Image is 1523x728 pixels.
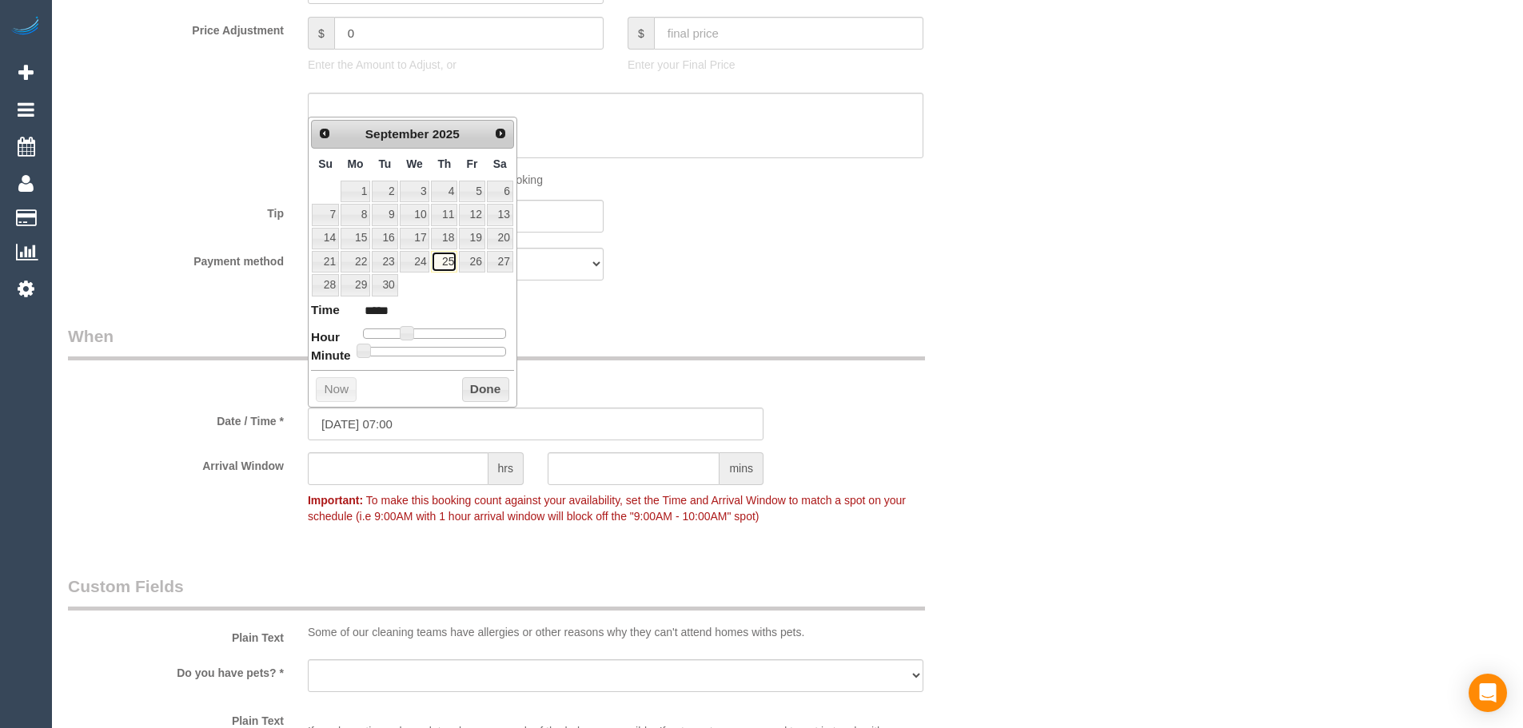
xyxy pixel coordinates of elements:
a: 20 [487,228,513,249]
img: Automaid Logo [10,16,42,38]
a: 2 [372,181,397,202]
a: 11 [431,204,457,225]
label: Tip [56,200,296,221]
a: 18 [431,228,457,249]
input: DD/MM/YYYY HH:MM [308,408,763,440]
span: hrs [488,452,524,485]
a: 13 [487,204,513,225]
a: 19 [459,228,484,249]
span: $ [308,17,334,50]
dt: Minute [311,347,351,367]
p: Enter the Amount to Adjust, or [308,57,604,73]
a: 15 [341,228,370,249]
span: To make this booking count against your availability, set the Time and Arrival Window to match a ... [308,494,906,523]
span: Thursday [437,157,451,170]
a: 25 [431,251,457,273]
input: final price [654,17,923,50]
a: 8 [341,204,370,225]
strong: Important: [308,494,363,507]
span: 2025 [433,127,460,141]
a: 3 [400,181,430,202]
span: $ [628,17,654,50]
p: Some of our cleaning teams have allergies or other reasons why they can't attend homes withs pets. [308,624,923,640]
a: 27 [487,251,513,273]
span: Prev [318,127,331,140]
legend: When [68,324,925,360]
a: 30 [372,274,397,296]
span: Tuesday [378,157,391,170]
a: 10 [400,204,430,225]
span: Monday [348,157,364,170]
a: 24 [400,251,430,273]
span: mins [720,452,763,485]
legend: Custom Fields [68,575,925,611]
dt: Hour [311,328,340,348]
span: Wednesday [406,157,423,170]
span: Sunday [318,157,333,170]
label: Plain Text [56,624,296,646]
span: Next [494,127,507,140]
label: Arrival Window [56,452,296,474]
label: Payment method [56,248,296,269]
a: 1 [341,181,370,202]
dt: Time [311,301,340,321]
a: 17 [400,228,430,249]
a: Prev [313,122,336,145]
span: Saturday [493,157,507,170]
a: 21 [312,251,339,273]
a: 5 [459,181,484,202]
label: Date / Time * [56,408,296,429]
a: 9 [372,204,397,225]
a: 7 [312,204,339,225]
label: Price Adjustment [56,17,296,38]
button: Done [462,377,509,403]
span: Friday [467,157,478,170]
a: 12 [459,204,484,225]
div: Open Intercom Messenger [1469,674,1507,712]
a: 16 [372,228,397,249]
a: 23 [372,251,397,273]
a: 14 [312,228,339,249]
a: 26 [459,251,484,273]
a: 22 [341,251,370,273]
a: 6 [487,181,513,202]
label: Do you have pets? * [56,659,296,681]
span: September [365,127,429,141]
a: 28 [312,274,339,296]
button: Now [316,377,357,403]
p: Enter your Final Price [628,57,923,73]
a: Next [489,122,512,145]
a: 4 [431,181,457,202]
a: 29 [341,274,370,296]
